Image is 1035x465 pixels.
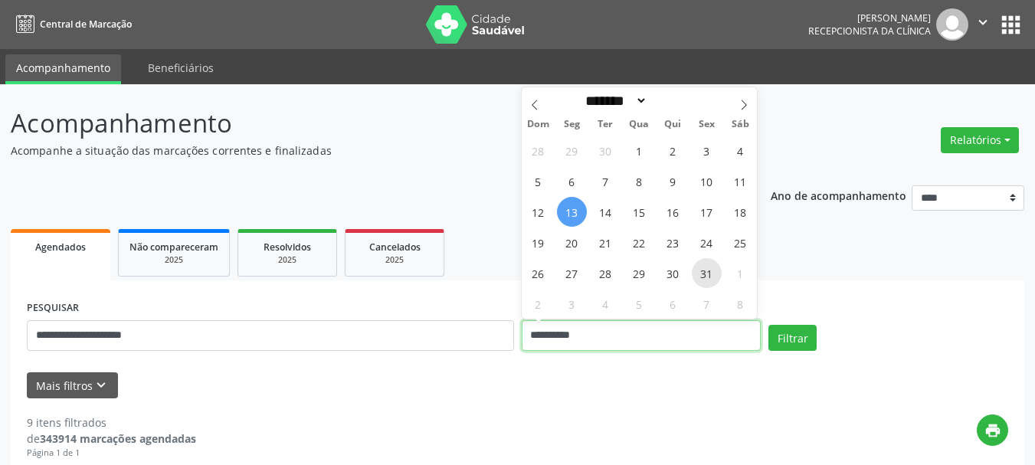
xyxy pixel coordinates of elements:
[771,185,906,205] p: Ano de acompanhamento
[658,197,688,227] span: Outubro 16, 2025
[941,127,1019,153] button: Relatórios
[555,120,588,129] span: Seg
[658,258,688,288] span: Outubro 30, 2025
[27,296,79,320] label: PESQUISAR
[523,166,553,196] span: Outubro 5, 2025
[624,166,654,196] span: Outubro 8, 2025
[997,11,1024,38] button: apps
[692,228,722,257] span: Outubro 24, 2025
[624,289,654,319] span: Novembro 5, 2025
[647,93,698,109] input: Year
[725,197,755,227] span: Outubro 18, 2025
[581,93,648,109] select: Month
[557,228,587,257] span: Outubro 20, 2025
[523,289,553,319] span: Novembro 2, 2025
[808,25,931,38] span: Recepcionista da clínica
[5,54,121,84] a: Acompanhamento
[523,136,553,165] span: Setembro 28, 2025
[11,142,720,159] p: Acompanhe a situação das marcações correntes e finalizadas
[591,136,621,165] span: Setembro 30, 2025
[523,228,553,257] span: Outubro 19, 2025
[264,241,311,254] span: Resolvidos
[27,414,196,431] div: 9 itens filtrados
[591,228,621,257] span: Outubro 21, 2025
[974,14,991,31] i: 
[27,447,196,460] div: Página 1 de 1
[624,136,654,165] span: Outubro 1, 2025
[557,136,587,165] span: Setembro 29, 2025
[27,372,118,399] button: Mais filtroskeyboard_arrow_down
[689,120,723,129] span: Sex
[369,241,421,254] span: Cancelados
[658,289,688,319] span: Novembro 6, 2025
[622,120,656,129] span: Qua
[591,197,621,227] span: Outubro 14, 2025
[658,166,688,196] span: Outubro 9, 2025
[692,136,722,165] span: Outubro 3, 2025
[557,166,587,196] span: Outubro 6, 2025
[725,258,755,288] span: Novembro 1, 2025
[557,197,587,227] span: Outubro 13, 2025
[591,258,621,288] span: Outubro 28, 2025
[93,377,110,394] i: keyboard_arrow_down
[624,258,654,288] span: Outubro 29, 2025
[692,166,722,196] span: Outubro 10, 2025
[692,258,722,288] span: Outubro 31, 2025
[522,120,555,129] span: Dom
[129,241,218,254] span: Não compareceram
[977,414,1008,446] button: print
[984,422,1001,439] i: print
[692,197,722,227] span: Outubro 17, 2025
[723,120,757,129] span: Sáb
[523,258,553,288] span: Outubro 26, 2025
[808,11,931,25] div: [PERSON_NAME]
[137,54,224,81] a: Beneficiários
[249,254,326,266] div: 2025
[624,228,654,257] span: Outubro 22, 2025
[725,289,755,319] span: Novembro 8, 2025
[692,289,722,319] span: Novembro 7, 2025
[523,197,553,227] span: Outubro 12, 2025
[40,431,196,446] strong: 343914 marcações agendadas
[658,228,688,257] span: Outubro 23, 2025
[129,254,218,266] div: 2025
[11,11,132,37] a: Central de Marcação
[27,431,196,447] div: de
[591,166,621,196] span: Outubro 7, 2025
[591,289,621,319] span: Novembro 4, 2025
[656,120,689,129] span: Qui
[624,197,654,227] span: Outubro 15, 2025
[658,136,688,165] span: Outubro 2, 2025
[768,325,817,351] button: Filtrar
[725,136,755,165] span: Outubro 4, 2025
[588,120,622,129] span: Ter
[557,289,587,319] span: Novembro 3, 2025
[557,258,587,288] span: Outubro 27, 2025
[40,18,132,31] span: Central de Marcação
[356,254,433,266] div: 2025
[725,228,755,257] span: Outubro 25, 2025
[968,8,997,41] button: 
[35,241,86,254] span: Agendados
[725,166,755,196] span: Outubro 11, 2025
[936,8,968,41] img: img
[11,104,720,142] p: Acompanhamento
